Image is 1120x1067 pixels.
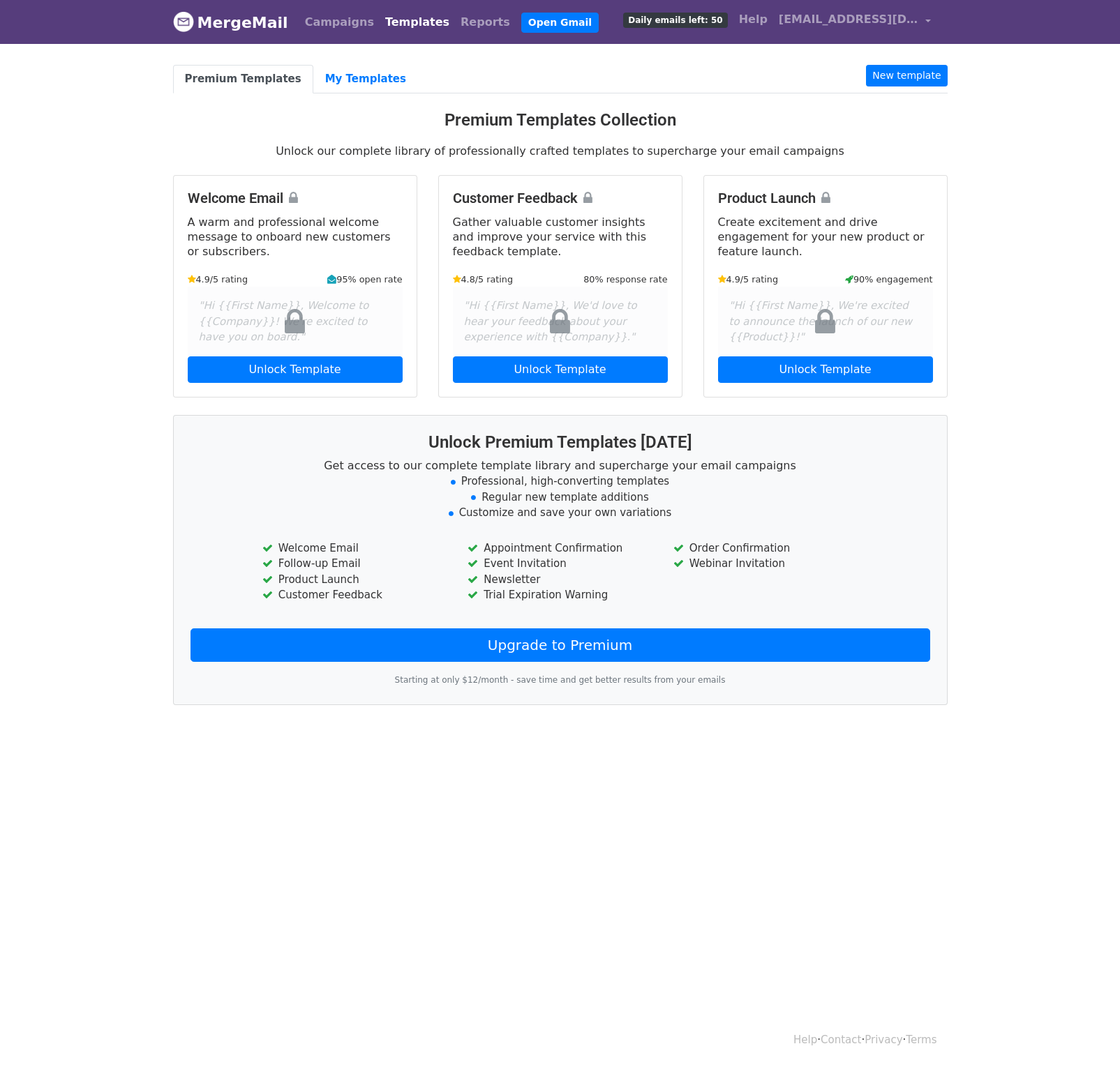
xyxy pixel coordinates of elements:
[718,215,933,259] p: Create excitement and drive engagement for your new product or feature launch.
[188,273,248,286] small: 4.9/5 rating
[191,628,930,662] a: Upgrade to Premium
[191,505,930,521] li: Customize and save your own variations
[718,190,933,206] h4: Product Launch
[673,556,858,572] li: Webinar Invitation
[380,8,455,36] a: Templates
[821,1034,861,1046] a: Contact
[866,65,947,86] a: New template
[262,572,447,588] li: Product Launch
[468,540,652,557] li: Appointment Confirmation
[718,287,933,356] div: "Hi {{First Name}}, We're excited to announce the launch of our new {{Product}}!"
[188,215,403,259] p: A warm and professional welcome message to onboard new customers or subscribers.
[733,6,773,33] a: Help
[845,273,933,286] small: 90% engagement
[793,1034,817,1046] a: Help
[262,540,447,557] li: Welcome Email
[453,190,668,206] h4: Customer Feedback
[865,1034,902,1046] a: Privacy
[453,215,668,259] p: Gather valuable customer insights and improve your service with this feedback template.
[327,273,402,286] small: 95% open rate
[191,432,930,453] h3: Unlock Premium Templates [DATE]
[188,190,403,206] h4: Welcome Email
[173,110,948,130] h3: Premium Templates Collection
[191,673,930,688] p: Starting at only $12/month - save time and get better results from your emails
[262,587,447,603] li: Customer Feedback
[618,6,733,33] a: Daily emails left: 50
[673,540,858,557] li: Order Confirmation
[718,273,779,286] small: 4.9/5 rating
[188,287,403,356] div: "Hi {{First Name}}, Welcome to {{Company}}! We're excited to have you on board."
[191,490,930,506] li: Regular new template additions
[173,8,288,37] a: MergeMail
[191,474,930,490] li: Professional, high-converting templates
[173,11,194,32] img: MergeMail logo
[262,556,447,572] li: Follow-up Email
[173,65,313,93] a: Premium Templates
[521,13,599,33] a: Open Gmail
[173,144,948,158] p: Unlock our complete library of professionally crafted templates to supercharge your email campaigns
[906,1034,936,1046] a: Terms
[468,587,652,603] li: Trial Expiration Warning
[453,287,668,356] div: "Hi {{First Name}}, We'd love to hear your feedback about your experience with {{Company}}."
[623,13,727,28] span: Daily emails left: 50
[455,8,516,36] a: Reports
[718,356,933,383] a: Unlock Template
[191,458,930,473] p: Get access to our complete template library and supercharge your email campaigns
[468,572,652,588] li: Newsletter
[468,556,652,572] li: Event Invitation
[583,273,667,286] small: 80% response rate
[188,356,403,383] a: Unlock Template
[779,11,918,28] span: [EMAIL_ADDRESS][DOMAIN_NAME]
[313,65,418,93] a: My Templates
[453,273,514,286] small: 4.8/5 rating
[299,8,380,36] a: Campaigns
[773,6,936,38] a: [EMAIL_ADDRESS][DOMAIN_NAME]
[453,356,668,383] a: Unlock Template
